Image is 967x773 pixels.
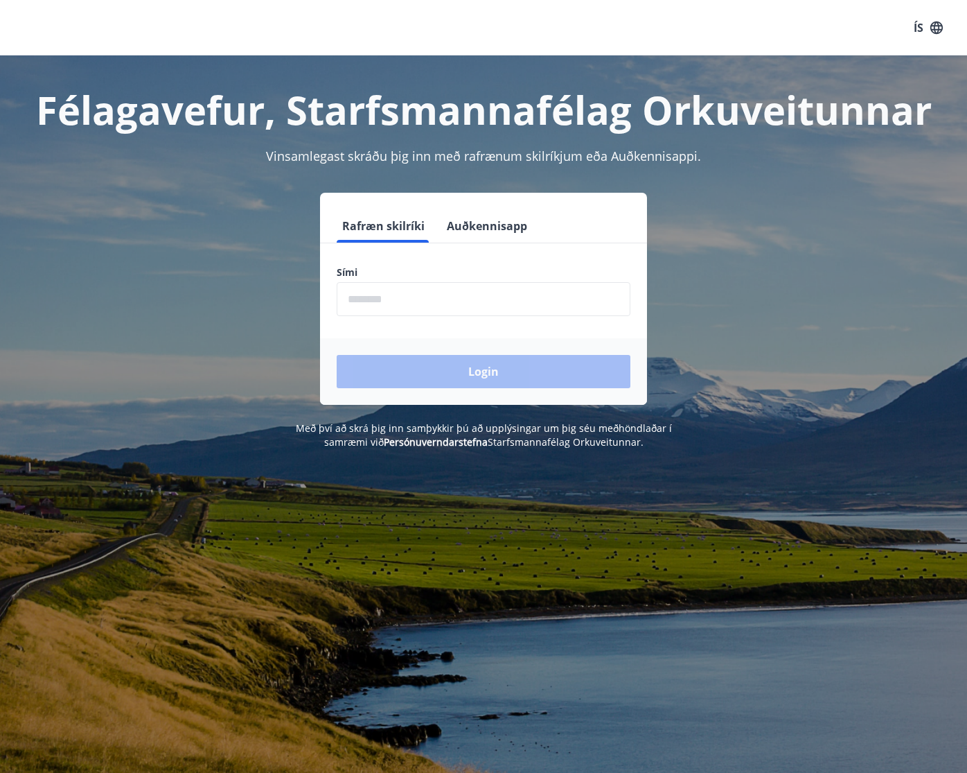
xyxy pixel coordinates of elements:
span: Með því að skrá þig inn samþykkir þú að upplýsingar um þig séu meðhöndlaðar í samræmi við Starfsm... [296,422,672,449]
label: Sími [337,266,630,279]
a: Persónuverndarstefna [384,435,488,449]
button: ÍS [906,15,950,40]
button: Rafræn skilríki [337,209,430,243]
span: Vinsamlegast skráðu þig inn með rafrænum skilríkjum eða Auðkennisappi. [266,148,701,164]
h1: Félagavefur, Starfsmannafélag Orkuveitunnar [17,83,950,136]
button: Auðkennisapp [441,209,533,243]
